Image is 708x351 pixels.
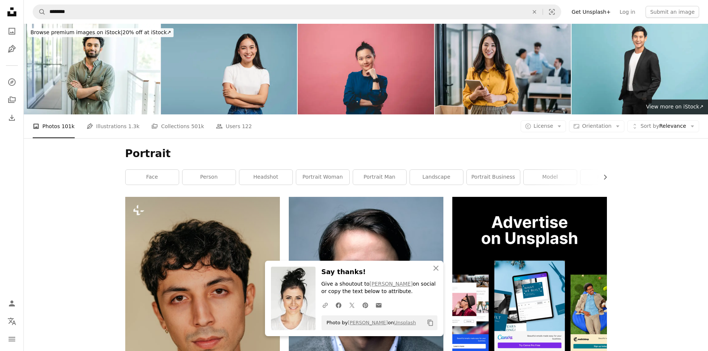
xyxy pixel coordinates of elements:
a: portrait man [353,170,406,185]
a: Browse premium images on iStock|20% off at iStock↗ [24,24,178,42]
span: Photo by on [323,317,416,329]
a: [PERSON_NAME] [369,281,413,287]
h1: Portrait [125,147,607,160]
button: Orientation [569,120,624,132]
button: Menu [4,332,19,347]
a: fashion [581,170,634,185]
button: Sort byRelevance [627,120,699,132]
a: Users 122 [216,114,252,138]
a: Share on Pinterest [359,298,372,312]
button: Visual search [543,5,561,19]
a: View more on iStock↗ [641,100,708,114]
a: Get Unsplash+ [567,6,615,18]
span: Relevance [640,123,686,130]
a: portrait business [467,170,520,185]
a: Illustrations [4,42,19,56]
img: Asian woman happy smiling with confidence, isolated on background. [298,24,434,114]
div: 20% off at iStock ↗ [28,28,174,37]
a: landscape [410,170,463,185]
button: Language [4,314,19,329]
button: Submit an image [646,6,699,18]
span: 501k [191,122,204,130]
a: Photos [4,24,19,39]
img: Smiling asian woman posing with crossed arms looking at camera on blue background [161,24,297,114]
a: Share on Facebook [332,298,345,312]
button: License [521,120,566,132]
span: Sort by [640,123,659,129]
a: portrait woman [296,170,349,185]
a: Explore [4,75,19,90]
a: Share on Twitter [345,298,359,312]
button: Copy to clipboard [424,316,437,329]
h3: Say thanks! [321,267,437,277]
button: Clear [526,5,543,19]
a: [PERSON_NAME] [348,320,388,325]
img: Young adult male design professional smiles for camera [24,24,160,114]
form: Find visuals sitewide [33,4,561,19]
span: Orientation [582,123,611,129]
a: face [126,170,179,185]
p: Give a shoutout to on social or copy the text below to attribute. [321,280,437,295]
span: 1.3k [128,122,139,130]
a: Share over email [372,298,385,312]
a: Log in / Sign up [4,296,19,311]
button: Search Unsplash [33,5,46,19]
a: headshot [239,170,292,185]
img: Good looking businessman portrait isolated on blue background [572,24,708,114]
a: Illustrations 1.3k [87,114,140,138]
a: Collections [4,92,19,107]
img: Successful businesswoman in the office. [435,24,571,114]
a: Download History [4,110,19,125]
span: View more on iStock ↗ [646,104,704,110]
a: Log in [615,6,640,18]
button: scroll list to the right [598,170,607,185]
a: Collections 501k [151,114,204,138]
span: Browse premium images on iStock | [30,29,122,35]
a: a man wearing a necklace with a cross on it [125,309,280,316]
a: model [524,170,577,185]
a: person [182,170,236,185]
a: Unsplash [394,320,416,325]
span: License [534,123,553,129]
span: 122 [242,122,252,130]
